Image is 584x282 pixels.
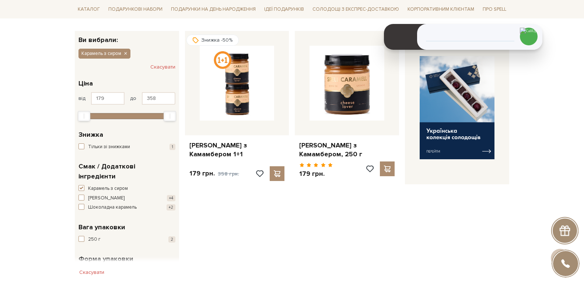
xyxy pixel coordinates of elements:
[88,143,130,151] span: Тільки зі знижками
[78,204,175,211] button: Шоколадна карамель +2
[78,236,175,243] button: 250 г 2
[78,130,103,140] span: Знижка
[420,56,494,160] img: banner
[167,204,175,210] span: +2
[310,3,402,15] a: Солодощі з експрес-доставкою
[75,267,109,278] button: Скасувати
[150,61,175,73] button: Скасувати
[168,236,175,243] span: 2
[91,92,125,105] input: Ціна
[88,185,128,192] span: Карамель з сиром
[130,95,136,102] span: до
[78,49,130,58] button: Карамель з сиром
[167,195,175,201] span: +4
[299,141,395,159] a: [PERSON_NAME] з Камамбером, 250 г
[261,4,307,15] span: Ідеї подарунків
[78,195,175,202] button: [PERSON_NAME] +4
[78,111,90,121] div: Min
[168,4,259,15] span: Подарунки на День народження
[75,31,179,43] div: Ви вибрали:
[78,222,125,232] span: Вага упаковки
[81,50,121,57] span: Карамель з сиром
[480,4,509,15] span: Про Spell
[78,185,175,192] button: Карамель з сиром
[189,141,285,159] a: [PERSON_NAME] з Камамбером 1+1
[78,161,174,181] span: Смак / Додаткові інгредієнти
[75,4,103,15] span: Каталог
[218,171,239,177] span: 358 грн.
[200,46,274,121] img: Карамель з Камамбером 1+1
[88,236,101,243] span: 250 г
[164,111,176,121] div: Max
[78,143,175,151] button: Тільки зі знижками 1
[78,95,85,102] span: від
[88,195,125,202] span: [PERSON_NAME]
[78,79,93,88] span: Ціна
[189,169,239,178] p: 179 грн.
[88,204,137,211] span: Шоколадна карамель
[405,3,477,15] a: Корпоративним клієнтам
[78,254,133,264] span: Форма упаковки
[105,4,165,15] span: Подарункові набори
[299,170,333,178] p: 179 грн.
[169,144,175,150] span: 1
[142,92,175,105] input: Ціна
[186,35,239,46] div: Знижка -50%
